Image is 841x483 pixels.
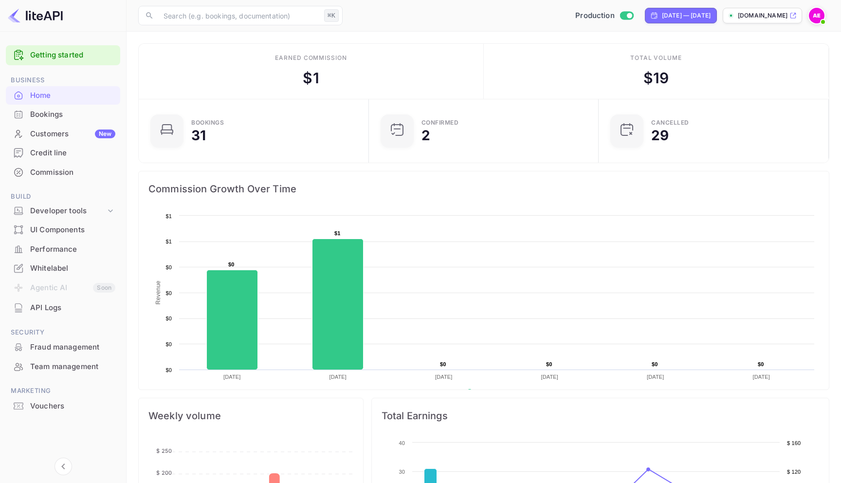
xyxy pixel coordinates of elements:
p: [DOMAIN_NAME] [738,11,787,20]
div: [DATE] — [DATE] [662,11,711,20]
div: Total volume [630,54,682,62]
text: [DATE] [435,374,453,380]
div: Developer tools [6,203,120,220]
span: Commission Growth Over Time [148,181,819,197]
text: 40 [399,440,405,446]
a: Bookings [6,105,120,123]
a: Getting started [30,50,115,61]
button: Collapse navigation [55,458,72,475]
div: Vouchers [30,401,115,412]
text: $0 [440,361,446,367]
a: API Logs [6,298,120,316]
div: Performance [6,240,120,259]
div: 29 [651,129,669,142]
div: Whitelabel [30,263,115,274]
span: Weekly volume [148,408,353,424]
div: Commission [30,167,115,178]
div: Credit line [6,144,120,163]
div: Home [30,90,115,101]
span: Build [6,191,120,202]
text: [DATE] [647,374,664,380]
div: 2 [421,129,430,142]
div: Vouchers [6,397,120,416]
a: UI Components [6,221,120,239]
div: Getting started [6,45,120,65]
text: $ 120 [787,469,801,475]
text: Revenue [476,389,501,396]
div: CANCELLED [651,120,689,126]
div: Team management [30,361,115,372]
span: Business [6,75,120,86]
div: Home [6,86,120,105]
text: Revenue [155,280,162,304]
text: 30 [399,469,405,475]
div: Fraud management [6,338,120,357]
tspan: $ 200 [156,469,172,476]
div: CustomersNew [6,125,120,144]
text: $0 [758,361,764,367]
text: $ 160 [787,440,801,446]
text: [DATE] [541,374,558,380]
img: achraf Elkhaier [809,8,824,23]
text: [DATE] [223,374,241,380]
div: Bookings [30,109,115,120]
div: New [95,130,115,138]
div: Bookings [191,120,224,126]
text: $1 [165,213,172,219]
div: ⌘K [324,9,339,22]
text: [DATE] [329,374,347,380]
div: UI Components [30,224,115,236]
div: Confirmed [421,120,459,126]
text: [DATE] [752,374,770,380]
div: Performance [30,244,115,255]
text: $0 [165,264,172,270]
div: Team management [6,357,120,376]
text: $0 [165,341,172,347]
span: Security [6,327,120,338]
div: 31 [191,129,206,142]
text: $0 [165,316,172,321]
div: API Logs [30,302,115,314]
tspan: $ 250 [156,447,172,454]
text: $0 [228,261,235,267]
span: Total Earnings [382,408,819,424]
div: Whitelabel [6,259,120,278]
div: Click to change the date range period [645,8,717,23]
div: Earned commission [275,54,347,62]
text: $0 [546,361,552,367]
div: Fraud management [30,342,115,353]
text: $1 [165,239,172,244]
a: Home [6,86,120,104]
a: Credit line [6,144,120,162]
a: Whitelabel [6,259,120,277]
div: API Logs [6,298,120,317]
div: Bookings [6,105,120,124]
div: Switch to Sandbox mode [571,10,637,21]
div: Credit line [30,148,115,159]
span: Production [575,10,615,21]
div: Commission [6,163,120,182]
text: $1 [334,230,341,236]
a: CustomersNew [6,125,120,143]
div: $ 19 [643,67,669,89]
a: Performance [6,240,120,258]
img: LiteAPI logo [8,8,63,23]
input: Search (e.g. bookings, documentation) [158,6,320,25]
a: Vouchers [6,397,120,415]
a: Commission [6,163,120,181]
div: $ 1 [303,67,319,89]
a: Team management [6,357,120,375]
div: UI Components [6,221,120,240]
text: $0 [165,367,172,373]
span: Marketing [6,386,120,396]
div: Customers [30,129,115,140]
div: Developer tools [30,205,106,217]
text: $0 [165,290,172,296]
text: $0 [652,361,658,367]
a: Fraud management [6,338,120,356]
